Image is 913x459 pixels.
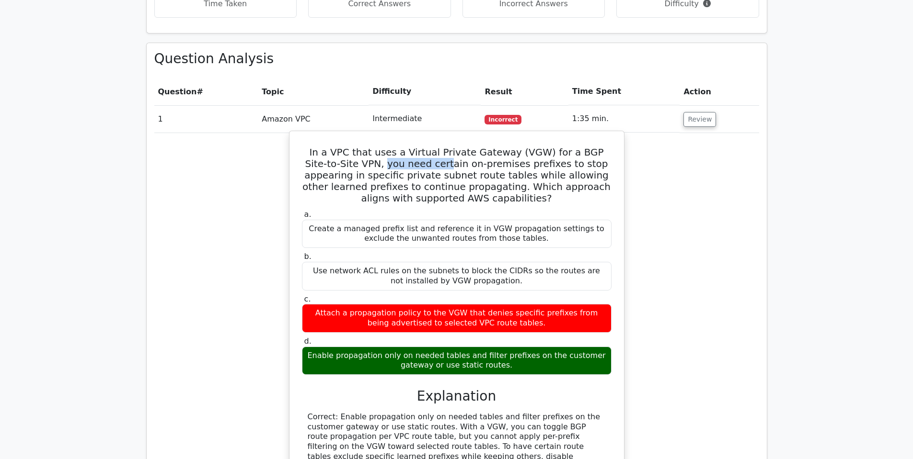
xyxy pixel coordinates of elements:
[154,78,258,105] th: #
[369,78,481,105] th: Difficulty
[301,146,613,204] h5: In a VPC that uses a Virtual Private Gateway (VGW) for a BGP Site-to-Site VPN, you need certain o...
[568,105,680,133] td: 1:35 min.
[308,388,606,404] h3: Explanation
[683,112,716,127] button: Review
[304,252,312,261] span: b.
[154,105,258,133] td: 1
[485,115,521,124] span: Incorrect
[258,78,369,105] th: Topic
[158,87,197,96] span: Question
[481,78,568,105] th: Result
[680,78,759,105] th: Action
[568,78,680,105] th: Time Spent
[154,51,759,67] h3: Question Analysis
[302,262,612,291] div: Use network ACL rules on the subnets to block the CIDRs so the routes are not installed by VGW pr...
[258,105,369,133] td: Amazon VPC
[302,347,612,375] div: Enable propagation only on needed tables and filter prefixes on the customer gateway or use stati...
[304,336,312,346] span: d.
[304,294,311,303] span: c.
[302,220,612,248] div: Create a managed prefix list and reference it in VGW propagation settings to exclude the unwanted...
[304,210,312,219] span: a.
[369,105,481,133] td: Intermediate
[302,304,612,333] div: Attach a propagation policy to the VGW that denies specific prefixes from being advertised to sel...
